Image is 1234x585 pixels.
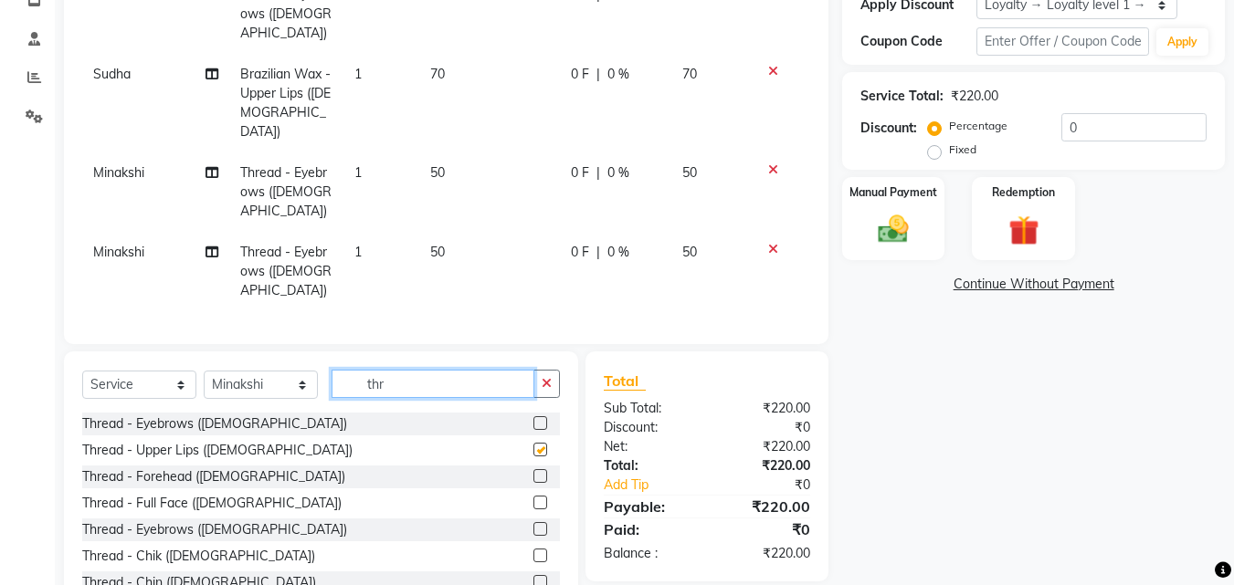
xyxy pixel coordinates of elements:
[846,275,1221,294] a: Continue Without Payment
[999,212,1049,249] img: _gift.svg
[82,494,342,513] div: Thread - Full Face ([DEMOGRAPHIC_DATA])
[860,87,944,106] div: Service Total:
[949,118,1007,134] label: Percentage
[82,547,315,566] div: Thread - Chik ([DEMOGRAPHIC_DATA])
[590,544,707,563] div: Balance :
[707,456,824,475] div: ₹220.00
[604,371,646,391] span: Total
[727,475,825,495] div: ₹0
[590,399,707,418] div: Sub Total:
[682,66,697,82] span: 70
[707,518,824,540] div: ₹0
[93,66,131,82] span: Sudha
[596,243,600,262] span: |
[240,244,332,298] span: Thread - Eyebrows ([DEMOGRAPHIC_DATA])
[849,184,937,201] label: Manual Payment
[682,164,697,181] span: 50
[590,418,707,437] div: Discount:
[992,184,1055,201] label: Redemption
[332,370,534,398] input: Search or Scan
[951,87,998,106] div: ₹220.00
[707,496,824,517] div: ₹220.00
[607,65,629,84] span: 0 %
[596,163,600,183] span: |
[596,65,600,84] span: |
[707,418,824,437] div: ₹0
[82,414,347,434] div: Thread - Eyebrows ([DEMOGRAPHIC_DATA])
[976,27,1149,56] input: Enter Offer / Coupon Code
[354,66,362,82] span: 1
[430,244,445,260] span: 50
[93,244,144,260] span: Minakshi
[590,496,707,517] div: Payable:
[607,243,629,262] span: 0 %
[590,475,726,495] a: Add Tip
[869,212,918,246] img: _cash.svg
[240,66,331,140] span: Brazilian Wax - Upper Lips ([DEMOGRAPHIC_DATA])
[430,164,445,181] span: 50
[354,164,362,181] span: 1
[707,437,824,456] div: ₹220.00
[93,164,144,181] span: Minakshi
[240,164,332,219] span: Thread - Eyebrows ([DEMOGRAPHIC_DATA])
[571,65,589,84] span: 0 F
[949,141,976,158] label: Fixed
[571,163,589,183] span: 0 F
[590,518,707,540] div: Paid:
[82,441,353,460] div: Thread - Upper Lips ([DEMOGRAPHIC_DATA])
[590,437,707,456] div: Net:
[860,119,917,138] div: Discount:
[430,66,445,82] span: 70
[571,243,589,262] span: 0 F
[354,244,362,260] span: 1
[707,399,824,418] div: ₹220.00
[707,544,824,563] div: ₹220.00
[860,32,976,51] div: Coupon Code
[82,467,345,486] div: Thread - Forehead ([DEMOGRAPHIC_DATA])
[82,520,347,539] div: Thread - Eyebrows ([DEMOGRAPHIC_DATA])
[590,456,707,475] div: Total:
[1156,28,1208,56] button: Apply
[682,244,697,260] span: 50
[607,163,629,183] span: 0 %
